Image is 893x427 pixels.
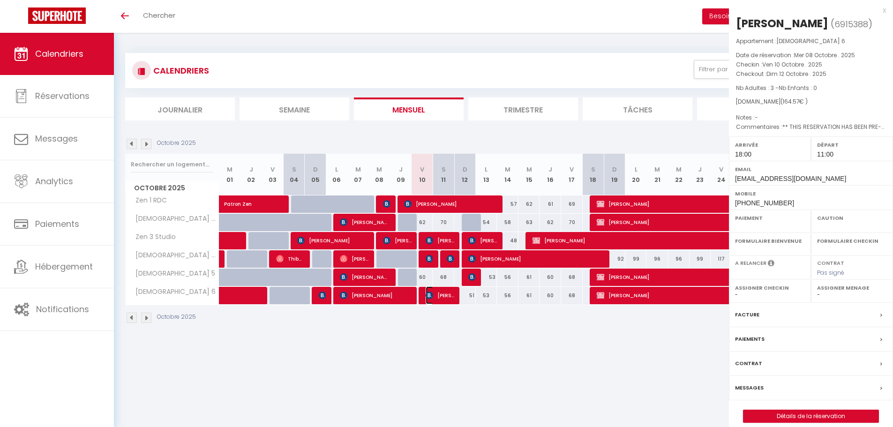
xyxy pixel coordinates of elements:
span: [DEMOGRAPHIC_DATA] 6 [776,37,845,45]
label: Mobile [735,189,887,198]
span: Nb Adultes : 3 - [736,84,817,92]
span: ( € ) [780,97,808,105]
div: x [729,5,886,16]
label: Formulaire Checkin [817,236,887,246]
span: ( ) [831,17,872,30]
label: Facture [735,310,759,320]
p: Checkin : [736,60,886,69]
label: A relancer [735,259,766,267]
label: Paiement [735,213,805,223]
button: Détails de la réservation [743,410,879,423]
span: 164.57 [783,97,799,105]
p: Checkout : [736,69,886,79]
div: [PERSON_NAME] [736,16,828,31]
div: [DOMAIN_NAME] [736,97,886,106]
p: Date de réservation : [736,51,886,60]
label: Formulaire Bienvenue [735,236,805,246]
span: Pas signé [817,269,844,277]
label: Contrat [817,259,844,265]
label: Paiements [735,334,765,344]
label: Départ [817,140,887,150]
label: Arrivée [735,140,805,150]
span: 18:00 [735,150,751,158]
i: Sélectionner OUI si vous souhaiter envoyer les séquences de messages post-checkout [768,259,774,270]
span: [EMAIL_ADDRESS][DOMAIN_NAME] [735,175,846,182]
p: Notes : [736,113,886,122]
label: Contrat [735,359,762,368]
span: Nb Enfants : 0 [779,84,817,92]
label: Assigner Menage [817,283,887,292]
label: Email [735,165,887,174]
span: - [755,113,758,121]
label: Caution [817,213,887,223]
span: 11:00 [817,150,833,158]
p: Appartement : [736,37,886,46]
span: Dim 12 Octobre . 2025 [766,70,826,78]
a: Détails de la réservation [743,410,878,422]
label: Assigner Checkin [735,283,805,292]
span: 6915388 [834,18,868,30]
span: [PHONE_NUMBER] [735,199,794,207]
span: Ven 10 Octobre . 2025 [762,60,822,68]
p: Commentaires : [736,122,886,132]
label: Messages [735,383,764,393]
span: Mer 08 Octobre . 2025 [794,51,855,59]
